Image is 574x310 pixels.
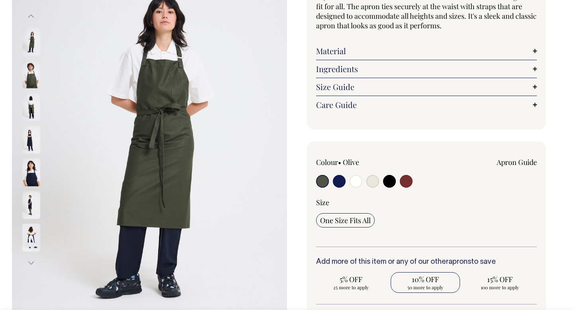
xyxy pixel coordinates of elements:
[395,284,456,290] span: 50 more to apply
[316,272,386,293] input: 5% OFF 25 more to apply
[395,275,456,284] span: 10% OFF
[320,275,382,284] span: 5% OFF
[22,93,40,121] img: olive
[320,284,382,290] span: 25 more to apply
[25,8,37,26] button: Previous
[316,100,537,110] a: Care Guide
[391,272,460,293] input: 10% OFF 50 more to apply
[22,60,40,88] img: olive
[316,46,537,56] a: Material
[316,198,537,207] div: Size
[338,157,341,167] span: •
[316,64,537,74] a: Ingredients
[22,191,40,219] img: dark-navy
[25,254,37,272] button: Next
[469,275,531,284] span: 15% OFF
[316,82,537,92] a: Size Guide
[22,158,40,186] img: dark-navy
[465,272,535,293] input: 15% OFF 100 more to apply
[316,213,375,228] input: One Size Fits All
[316,258,537,266] h6: Add more of this item or any of our other to save
[22,126,40,153] img: dark-navy
[343,157,359,167] label: Olive
[22,27,40,55] img: olive
[316,157,405,167] div: Colour
[497,157,537,167] a: Apron Guide
[22,224,40,251] img: dark-navy
[320,216,371,225] span: One Size Fits All
[469,284,531,290] span: 100 more to apply
[448,259,471,265] a: aprons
